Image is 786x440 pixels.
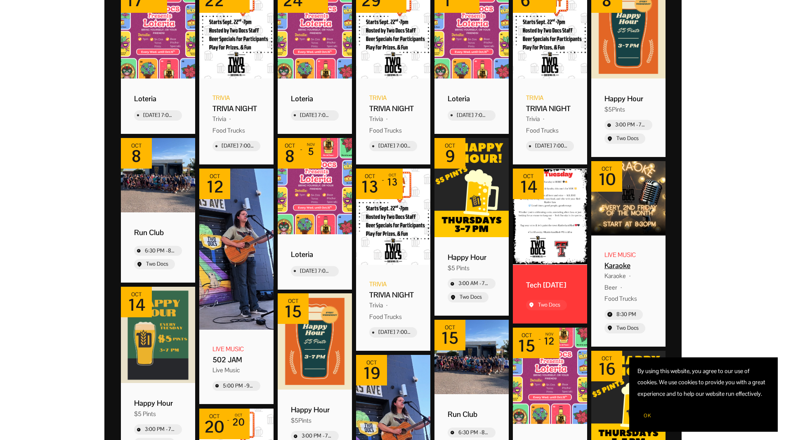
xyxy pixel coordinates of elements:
div: Event tags [448,262,496,272]
img: Picture for 'Happy Hour' event [121,287,195,383]
div: Event name [291,250,339,259]
div: Event: 502 JAM [197,166,276,406]
div: 5 [305,146,316,156]
div: Oct [361,174,379,179]
div: 8 [283,149,297,164]
div: Event tags [604,270,652,303]
div: Food Trucks [212,126,245,134]
div: Start time: 6:30 PM, end time: 8:30 PM [144,247,175,254]
div: 13 [387,177,398,187]
div: Oct [232,413,245,417]
div: Event name [291,405,339,414]
img: Picture for 'Loteria' event [513,328,587,424]
div: Nov [305,143,316,146]
div: Event name [526,280,574,290]
div: Event name [291,94,339,103]
div: Start time: 3:00 PM, end time: 7:00 PM [144,426,175,433]
div: Start time: 7:00 PM, end time: 8:30 PM [457,112,489,119]
div: Oct [363,360,380,366]
div: Event location [460,294,482,301]
div: Event category [369,94,387,102]
div: Event tags [134,408,182,418]
div: 9 [443,149,457,164]
div: $5Pints [604,105,625,113]
div: 15 [518,338,536,353]
div: Start time: 3:00 PM, end time: 7:00 PM [301,433,332,440]
div: Trivia [369,301,391,309]
div: Trivia [369,115,391,123]
div: Event name [369,103,417,113]
div: Nov [544,332,555,336]
section: Cookie banner [629,357,778,432]
img: Picture for 'Happy Hour' event [278,293,352,390]
div: Event date: October 12 [199,169,230,199]
div: Event date: October 14 [121,287,152,317]
div: Event category [604,251,636,259]
div: Event name [604,260,652,270]
div: Oct [441,325,459,331]
div: Trivia [212,115,234,123]
div: Event date: October 19 [356,355,387,385]
div: Food Trucks [526,126,559,134]
div: Event location [616,324,639,331]
div: Beer [604,283,625,291]
div: Event name [134,398,182,408]
div: Event tags [212,364,260,374]
div: Food Trucks [369,312,402,321]
div: Event: TRIVIA NIGHT [354,166,432,353]
div: 8 [129,149,144,164]
div: Start time: 7:00 PM, end time: 7:00 PM [378,143,411,150]
img: Picture for 'Happy Hour' event [434,138,509,237]
div: 14 [127,297,145,312]
div: Event tags [526,113,574,134]
div: Start time: 7:00 PM, end time: 8:30 PM [143,112,175,119]
div: Event date: October 15 [434,320,465,350]
img: Picture for 'TRIVIA NIGHT' event [356,169,430,265]
div: Event category [526,94,543,102]
div: Event dates: October 08 - November 05 [278,138,321,169]
div: Event name [448,409,496,419]
div: Event tags [369,300,417,321]
div: Food Trucks [369,126,402,134]
div: Oct [204,414,224,419]
button: OK [637,408,657,423]
div: Event: Happy Hour [432,136,511,318]
div: Oct [387,173,398,177]
img: Picture for 'Loteria' event [278,138,352,234]
div: Oct [443,143,457,149]
div: Event tags [212,113,260,134]
div: 12 [544,336,555,346]
div: Event dates: October 20 - October 20 [199,409,250,439]
div: 14 [519,179,537,194]
div: Karaoke [604,272,634,280]
div: Start time: 3:00 PM, end time: 7:00 PM [615,121,645,128]
div: Event name [369,290,417,299]
div: Event name [212,103,260,113]
div: $5Pints [291,416,312,424]
div: Start time: 7:00 PM, end time: 7:00 PM [222,143,254,150]
div: Event tags [369,113,417,134]
div: Event date: October 16 [591,351,622,381]
img: Picture for 'Run Club ' event [121,138,195,212]
div: Event name [604,94,652,103]
div: Start time: 5:00 PM, end time: 9:00 PM [223,382,254,389]
div: Event tags [134,237,182,239]
div: Event: Tech Tuesday [511,166,589,326]
div: Event date: October 15 [278,293,309,324]
img: Picture for 'Tech Tuesday' event [513,169,587,265]
span: OK [644,412,651,419]
div: Start time: 6:30 PM, end time: 8:30 PM [458,429,489,436]
div: Live Music [212,366,240,374]
div: Event name [448,252,496,262]
div: Event date: October 10 [591,161,622,192]
div: $5 Pints [448,264,470,272]
div: 12 [206,179,223,194]
div: Oct [598,166,615,172]
div: Start time: 7:00 PM, end time: 8:30 PM [300,112,332,119]
div: Event: Run Club [119,136,197,285]
div: Oct [519,174,537,179]
div: Event tags [291,414,339,424]
div: Event name [212,354,260,364]
div: 20 [204,419,224,434]
div: Oct [598,356,615,362]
